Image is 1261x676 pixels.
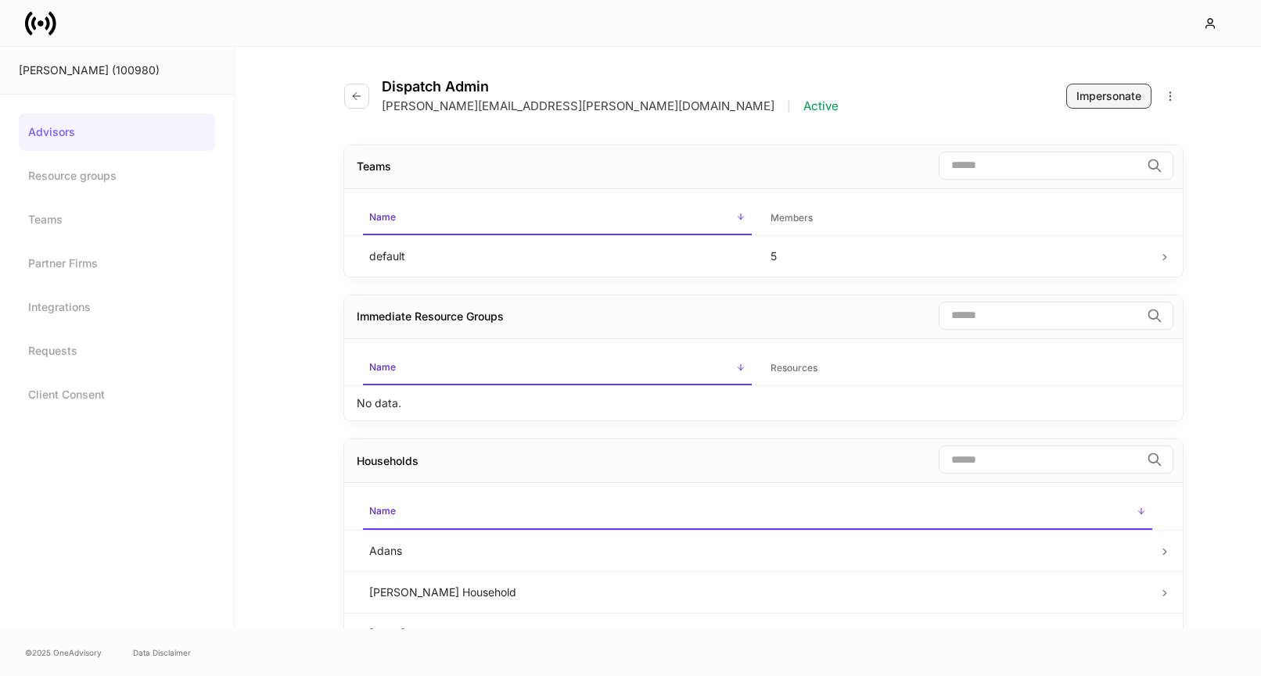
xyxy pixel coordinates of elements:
td: default [357,235,758,277]
a: Partner Firms [19,245,215,282]
td: [PERSON_NAME] Household [357,571,1159,613]
h6: Resources [771,360,817,375]
div: Immediate Resource Groups [357,309,504,324]
h4: Dispatch Admin [382,78,839,95]
a: Integrations [19,288,215,326]
span: Name [363,352,752,385]
a: Data Disclaimer [133,646,191,659]
p: [PERSON_NAME][EMAIL_ADDRESS][PERSON_NAME][DOMAIN_NAME] [382,98,774,114]
p: | [787,98,791,114]
h6: Name [369,359,396,374]
p: No data. [357,395,401,411]
td: [DATE] SF [357,613,1159,654]
div: Households [357,453,419,469]
a: Teams [19,201,215,238]
button: Impersonate [1066,84,1151,109]
span: © 2025 OneAdvisory [25,646,102,659]
a: Client Consent [19,376,215,413]
h6: Members [771,210,813,225]
td: 5 [758,235,1159,277]
h6: Name [369,503,396,518]
h6: Name [369,209,396,224]
div: Impersonate [1076,88,1141,104]
a: Advisors [19,113,215,151]
div: Teams [357,159,391,174]
div: [PERSON_NAME] (100980) [19,63,215,78]
span: Name [363,202,752,235]
span: Members [764,202,1153,234]
td: Adans [357,530,1159,571]
a: Resource groups [19,157,215,195]
span: Name [363,495,1152,529]
p: Active [803,98,839,114]
span: Resources [764,352,1153,384]
a: Requests [19,332,215,370]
